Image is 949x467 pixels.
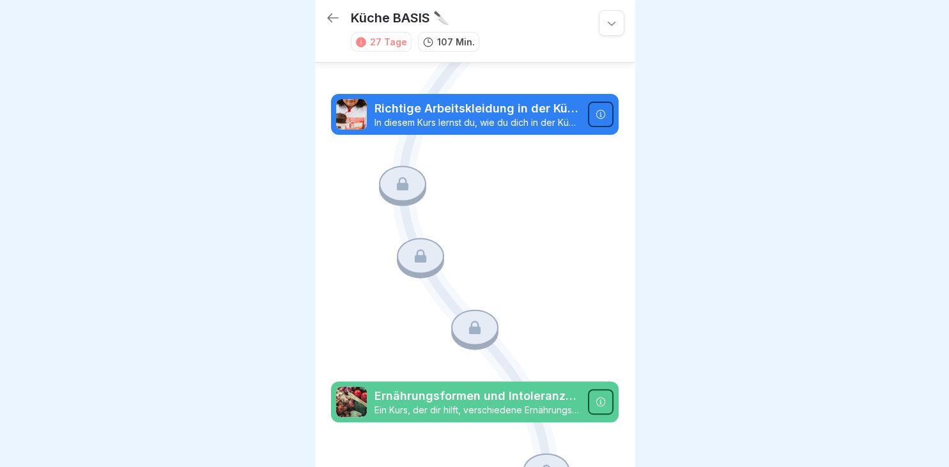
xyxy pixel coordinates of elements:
[336,387,367,417] img: bdidfg6e4ofg5twq7n4gd52h.png
[437,35,475,49] p: 107 Min.
[374,404,580,416] p: Ein Kurs, der dir hilft, verschiedene Ernährungsformen besser zu verstehen und Empfehlungen für I...
[374,388,580,404] p: Ernährungsformen und Intoleranzen verstehen
[374,117,580,128] p: In diesem Kurs lernst du, wie du dich in der Küche angemessen kleidest und schützt.
[336,99,367,130] img: z1gxybulsott87c7gxmr5x83.png
[351,10,449,26] p: Küche BASIS 🔪
[374,100,580,117] p: Richtige Arbeitskleidung in der Küche
[370,35,407,49] div: 27 Tage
